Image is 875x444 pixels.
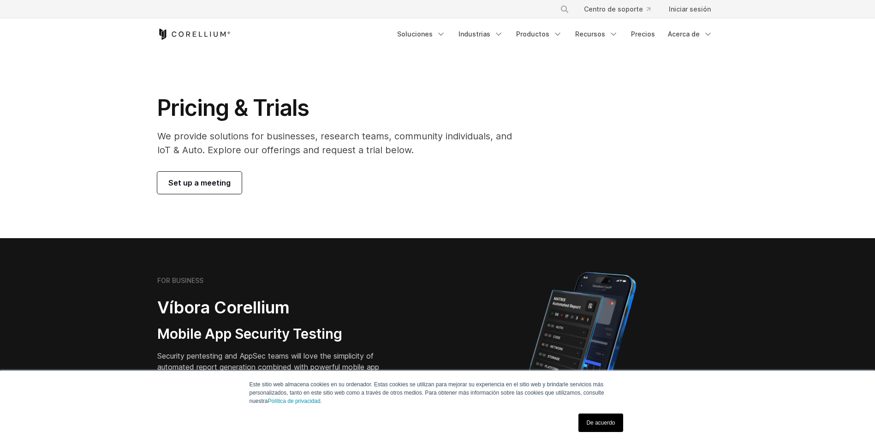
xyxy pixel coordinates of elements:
a: De acuerdo [578,414,623,432]
font: Centro de soporte [584,5,643,14]
font: Productos [516,30,549,39]
a: Set up a meeting [157,172,242,194]
font: Acerca de [668,30,700,39]
div: Menú de navegación [549,1,718,18]
a: Iniciar sesión [661,1,718,18]
span: Set up a meeting [168,177,231,188]
div: Menú de navegación [392,26,718,42]
font: Soluciones [397,30,433,39]
p: We provide solutions for businesses, research teams, community individuals, and IoT & Auto. Explo... [157,129,525,157]
p: Este sitio web almacena cookies en su ordenador. Estas cookies se utilizan para mejorar su experi... [250,380,626,405]
font: Recursos [575,30,605,39]
a: Política de privacidad. [268,398,322,404]
button: Buscar [556,1,573,18]
h1: Pricing & Trials [157,94,525,122]
h3: Mobile App Security Testing [157,325,393,343]
h6: FOR BUSINESS [157,276,203,285]
a: Precios [625,26,661,42]
p: Security pentesting and AppSec teams will love the simplicity of automated report generation comb... [157,350,393,384]
font: Industrias [458,30,490,39]
h2: Víbora Corellium [157,297,393,318]
img: Corellium MATRIX automated report on iPhone showing app vulnerability test results across securit... [513,268,652,429]
a: Inicio de Corellium [157,29,231,40]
